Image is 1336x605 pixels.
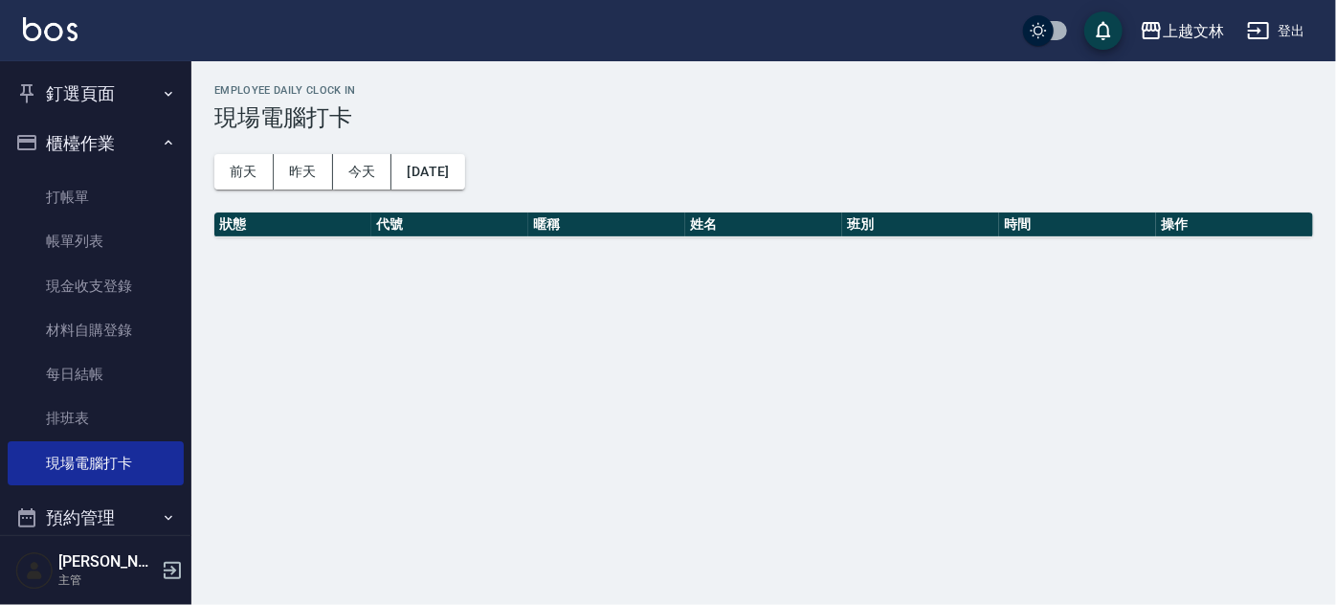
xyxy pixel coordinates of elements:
[1239,13,1313,49] button: 登出
[1163,19,1224,43] div: 上越文林
[1084,11,1123,50] button: save
[58,552,156,571] h5: [PERSON_NAME]
[8,219,184,263] a: 帳單列表
[8,264,184,308] a: 現金收支登錄
[528,213,685,237] th: 暱稱
[391,154,464,190] button: [DATE]
[214,213,371,237] th: 狀態
[842,213,999,237] th: 班別
[8,493,184,543] button: 預約管理
[8,308,184,352] a: 材料自購登錄
[999,213,1156,237] th: 時間
[8,69,184,119] button: 釘選頁面
[274,154,333,190] button: 昨天
[15,551,54,590] img: Person
[333,154,392,190] button: 今天
[214,84,1313,97] h2: Employee Daily Clock In
[23,17,78,41] img: Logo
[685,213,842,237] th: 姓名
[214,154,274,190] button: 前天
[8,175,184,219] a: 打帳單
[8,352,184,396] a: 每日結帳
[214,104,1313,131] h3: 現場電腦打卡
[371,213,528,237] th: 代號
[8,441,184,485] a: 現場電腦打卡
[58,571,156,589] p: 主管
[1132,11,1232,51] button: 上越文林
[8,119,184,168] button: 櫃檯作業
[8,396,184,440] a: 排班表
[1156,213,1313,237] th: 操作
